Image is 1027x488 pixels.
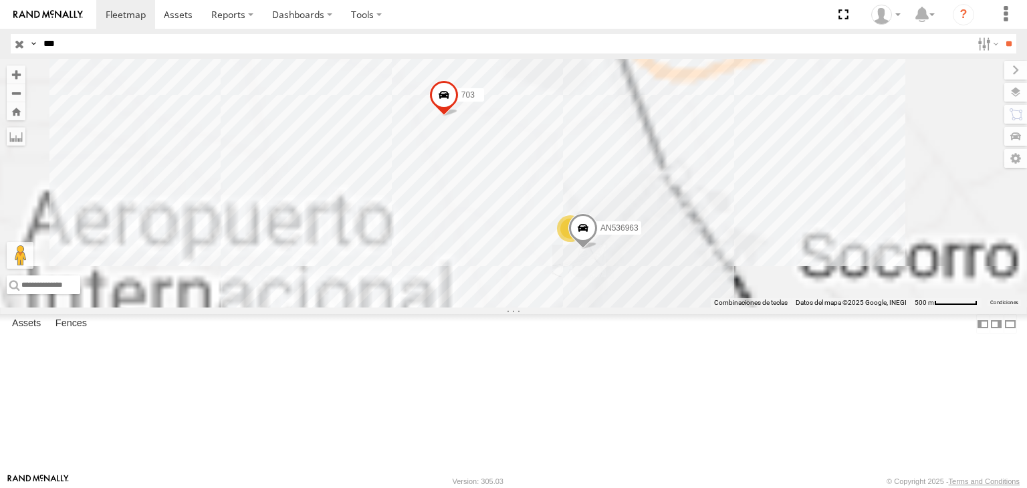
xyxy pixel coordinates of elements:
span: 500 m [915,299,934,306]
label: Assets [5,315,47,334]
span: 703 [461,90,475,100]
i: ? [953,4,974,25]
div: Version: 305.03 [453,477,503,485]
img: rand-logo.svg [13,10,83,19]
label: Search Query [28,34,39,53]
div: 2 [557,215,584,242]
button: Zoom Home [7,102,25,120]
button: Combinaciones de teclas [714,298,788,308]
label: Measure [7,127,25,146]
div: Irving Rodriguez [867,5,905,25]
a: Visit our Website [7,475,69,488]
a: Condiciones [990,300,1018,306]
div: © Copyright 2025 - [887,477,1020,485]
a: Terms and Conditions [949,477,1020,485]
button: Arrastra el hombrecito naranja al mapa para abrir Street View [7,242,33,269]
label: Dock Summary Table to the Right [990,314,1003,334]
label: Fences [49,315,94,334]
button: Zoom out [7,84,25,102]
label: Dock Summary Table to the Left [976,314,990,334]
label: Hide Summary Table [1004,314,1017,334]
button: Zoom in [7,66,25,84]
span: Datos del mapa ©2025 Google, INEGI [796,299,907,306]
label: Map Settings [1004,149,1027,168]
span: AN536963 [600,223,639,233]
label: Search Filter Options [972,34,1001,53]
button: Escala del mapa: 500 m por 61 píxeles [911,298,982,308]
